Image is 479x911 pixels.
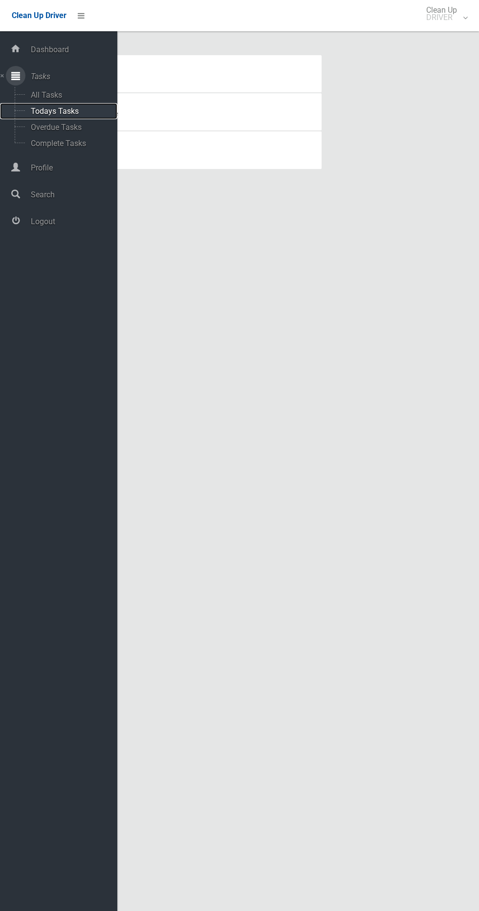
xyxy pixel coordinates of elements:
span: Overdue Tasks [28,123,109,132]
span: Clean Up Driver [12,11,66,20]
span: Todays Tasks [28,106,109,116]
span: Logout [28,217,117,226]
span: Clean Up [421,6,467,21]
span: Complete Tasks [28,139,109,148]
span: Tasks [28,72,117,81]
span: Search [28,190,117,199]
a: Clean Up Driver [12,8,66,23]
span: Profile [28,163,117,172]
small: DRIVER [426,14,457,21]
span: All Tasks [28,90,109,100]
span: Dashboard [28,45,117,54]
